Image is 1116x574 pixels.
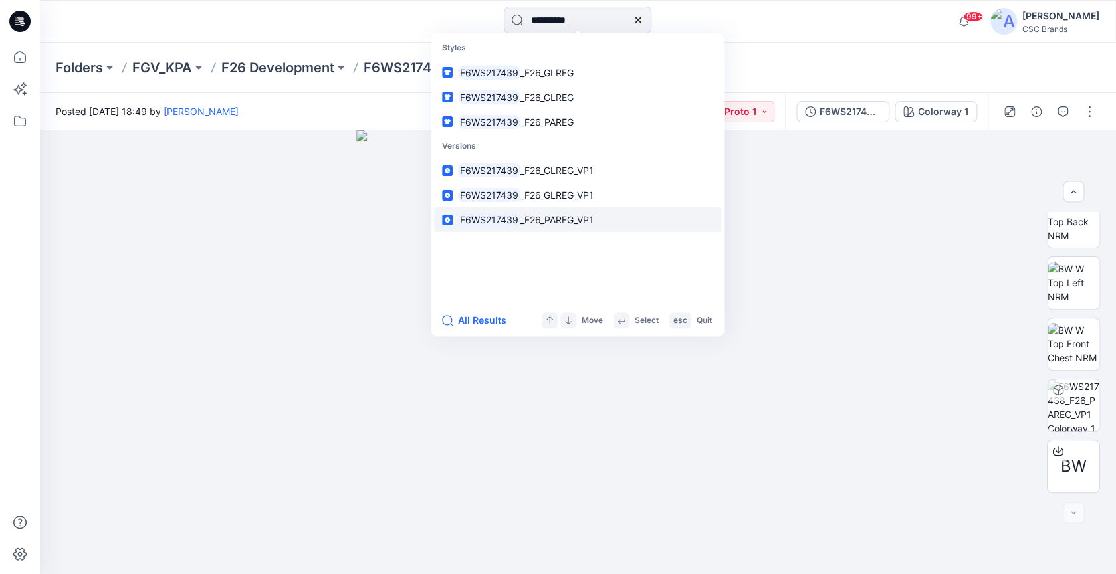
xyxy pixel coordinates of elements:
[364,58,530,77] p: F6WS217438_F26_PAREG
[1022,24,1099,34] div: CSC Brands
[1022,8,1099,24] div: [PERSON_NAME]
[56,104,239,118] span: Posted [DATE] 18:49 by
[520,67,574,78] span: _F26_GLREG
[895,101,977,122] button: Colorway 1
[1048,262,1099,304] img: BW W Top Left NRM
[434,183,721,207] a: F6WS217439_F26_GLREG_VP1
[458,212,520,227] mark: F6WS217439
[434,85,721,110] a: F6WS217439_F26_GLREG
[520,214,594,225] span: _F26_PAREG_VP1
[434,36,721,60] p: Styles
[635,314,659,328] p: Select
[458,65,520,80] mark: F6WS217439
[673,314,687,328] p: esc
[820,104,881,119] div: F6WS217438_F26_PAREG_VP1
[164,106,239,117] a: [PERSON_NAME]
[434,60,721,85] a: F6WS217439_F26_GLREG
[1061,454,1087,478] span: BW
[458,90,520,105] mark: F6WS217439
[356,130,800,574] img: eyJhbGciOiJIUzI1NiIsImtpZCI6IjAiLCJzbHQiOiJzZXMiLCJ0eXAiOiJKV1QifQ.eyJkYXRhIjp7InR5cGUiOiJzdG9yYW...
[520,116,574,128] span: _F26_PAREG
[56,58,103,77] a: Folders
[221,58,334,77] a: F26 Development
[458,187,520,203] mark: F6WS217439
[520,165,594,176] span: _F26_GLREG_VP1
[458,114,520,130] mark: F6WS217439
[1048,201,1099,242] img: BW W Top Back NRM
[442,312,515,328] button: All Results
[434,207,721,232] a: F6WS217439_F26_PAREG_VP1
[434,110,721,134] a: F6WS217439_F26_PAREG
[918,104,968,119] div: Colorway 1
[990,8,1017,35] img: avatar
[1048,379,1099,431] img: F6WS217438_F26_PAREG_VP1 Colorway 1
[132,58,192,77] a: FGV_KPA
[1026,101,1047,122] button: Details
[1048,323,1099,365] img: BW W Top Front Chest NRM
[520,92,574,103] span: _F26_GLREG
[796,101,889,122] button: F6WS217438_F26_PAREG_VP1
[697,314,712,328] p: Quit
[520,189,594,201] span: _F26_GLREG_VP1
[458,163,520,178] mark: F6WS217439
[963,11,983,22] span: 99+
[582,314,603,328] p: Move
[434,134,721,159] p: Versions
[434,158,721,183] a: F6WS217439_F26_GLREG_VP1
